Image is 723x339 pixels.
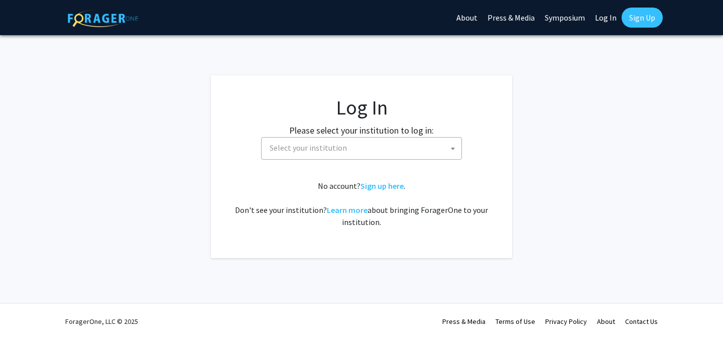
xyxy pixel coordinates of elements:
span: Select your institution [261,137,462,160]
a: About [597,317,615,326]
a: Press & Media [442,317,486,326]
a: Privacy Policy [545,317,587,326]
img: ForagerOne Logo [68,10,138,27]
a: Terms of Use [496,317,535,326]
div: No account? . Don't see your institution? about bringing ForagerOne to your institution. [231,180,492,228]
span: Select your institution [270,143,347,153]
a: Sign Up [622,8,663,28]
label: Please select your institution to log in: [289,124,434,137]
a: Sign up here [360,181,404,191]
div: ForagerOne, LLC © 2025 [65,304,138,339]
a: Learn more about bringing ForagerOne to your institution [327,205,368,215]
h1: Log In [231,95,492,120]
a: Contact Us [625,317,658,326]
span: Select your institution [266,138,461,158]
